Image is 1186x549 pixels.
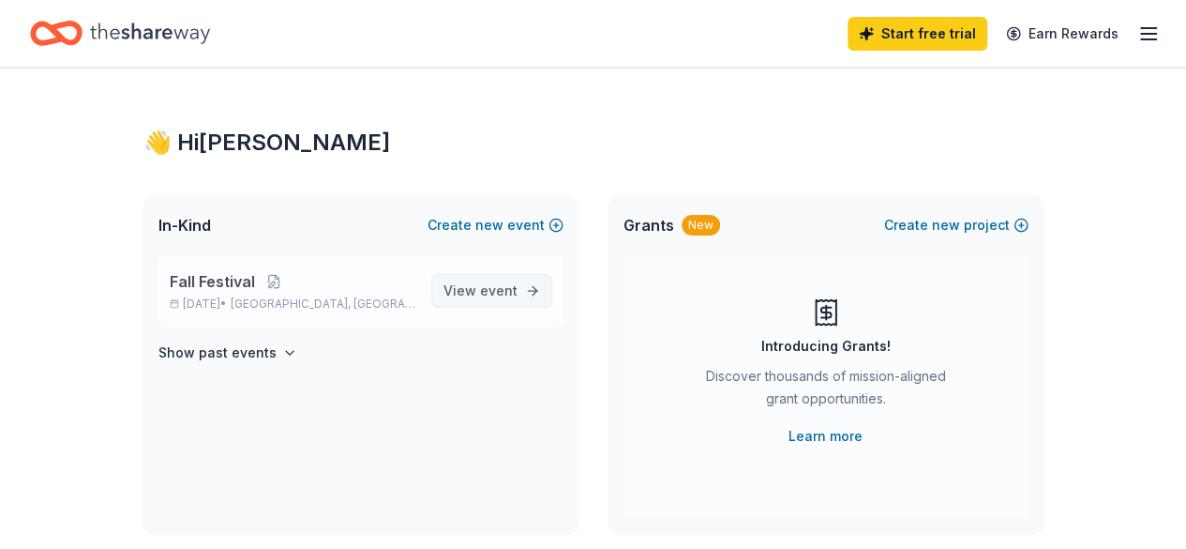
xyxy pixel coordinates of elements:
div: New [682,215,720,236]
p: [DATE] • [170,297,416,312]
span: Grants [623,214,674,236]
span: new [475,214,503,236]
span: [GEOGRAPHIC_DATA], [GEOGRAPHIC_DATA] [231,297,415,312]
span: View [443,280,518,302]
a: Learn more [788,425,863,448]
a: Start free trial [848,17,987,51]
button: Createnewevent [428,214,563,236]
h4: Show past events [158,342,277,364]
button: Show past events [158,342,297,364]
span: new [932,214,960,236]
a: Home [30,11,210,55]
a: View event [431,274,552,308]
div: 👋 Hi [PERSON_NAME] [143,128,1043,158]
span: In-Kind [158,214,211,236]
div: Introducing Grants! [761,335,891,358]
button: Createnewproject [884,214,1028,236]
a: Earn Rewards [995,17,1130,51]
div: Discover thousands of mission-aligned grant opportunities. [698,365,953,418]
span: Fall Festival [170,270,255,293]
span: event [480,282,518,298]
